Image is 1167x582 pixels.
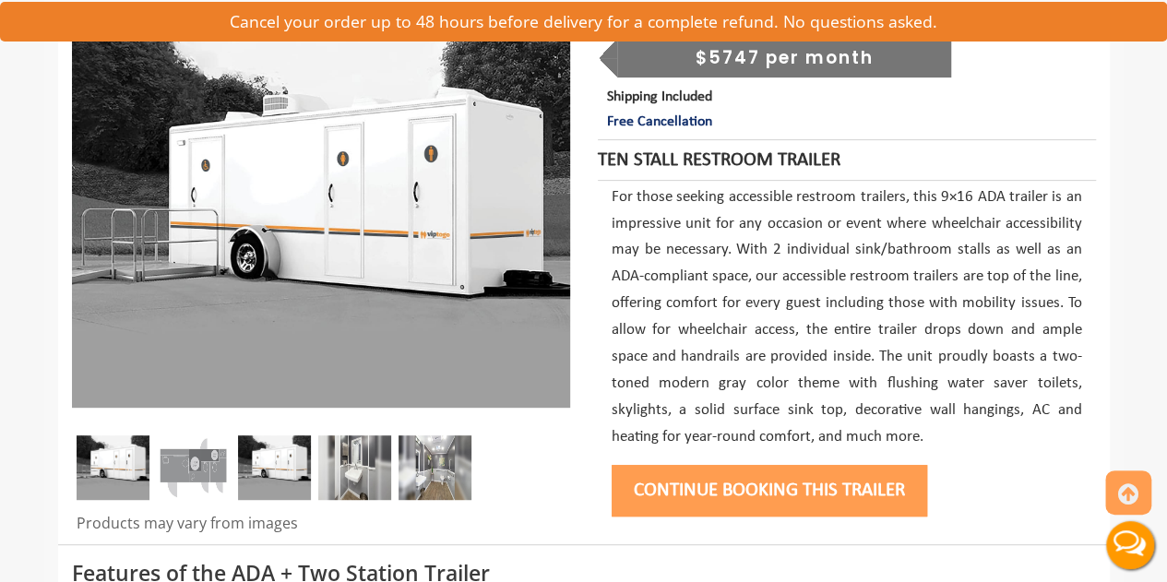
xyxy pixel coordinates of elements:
img: Three restrooms out of which one ADA, one female and one male [77,435,149,500]
button: Live Chat [1093,508,1167,582]
a: Continue Booking this trailer [612,481,927,500]
img: Inside view of inside of ADA + 2 with luxury sink and mirror [318,435,391,500]
button: Continue Booking this trailer [612,465,927,517]
img: Three restrooms out of which one ADA, one female and one male [72,39,570,408]
div: $5747 per month [617,39,951,77]
div: Products may vary from images [72,513,570,544]
p: Shipping Included [607,85,1095,135]
p: For those seeking accessible restroom trailers, this 9×16 ADA trailer is an impressive unit for a... [612,184,1082,451]
h4: Ten Stall Restroom Trailer [598,149,1082,172]
img: Three restrooms out of which one ADA, one female and one male [238,435,311,500]
img: Inside view of ADA+2 in gray with one sink, stall and interior decorations [399,435,471,500]
span: Free Cancellation [607,114,712,129]
img: A detailed image of ADA +2 trailer floor plan [157,435,230,500]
